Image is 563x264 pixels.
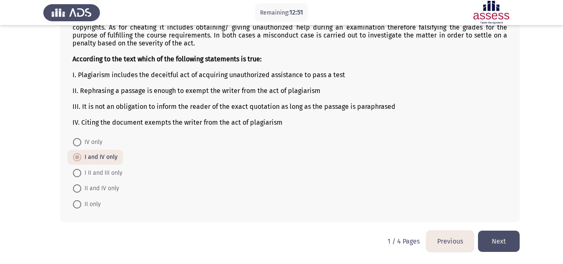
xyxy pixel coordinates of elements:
[73,103,507,111] div: III. It is not an obligation to inform the reader of the exact quotation as long as the passage i...
[81,199,101,209] span: II only
[73,118,507,126] div: IV. Citing the document exempts the writer from the act of plagiarism
[73,55,262,63] b: According to the text which of the following statements is true:
[289,8,303,16] span: 12:51
[426,231,474,252] button: load previous page
[260,8,303,18] p: Remaining:
[73,71,507,79] div: I. Plagiarism includes the deceitful act of acquiring unauthorized assistance to pass a test
[478,231,520,252] button: load next page
[81,168,123,178] span: I II and III only
[81,152,118,162] span: I and IV only
[81,184,119,194] span: II and IV only
[81,137,103,147] span: IV only
[73,87,507,95] div: II. Rephrasing a passage is enough to exempt the writer from the act of plagiarism
[388,237,420,245] p: 1 / 4 Pages
[43,1,100,24] img: Assess Talent Management logo
[463,1,520,24] img: Assessment logo of ASSESS English Language Assessment (3 Module) (Ad - IB)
